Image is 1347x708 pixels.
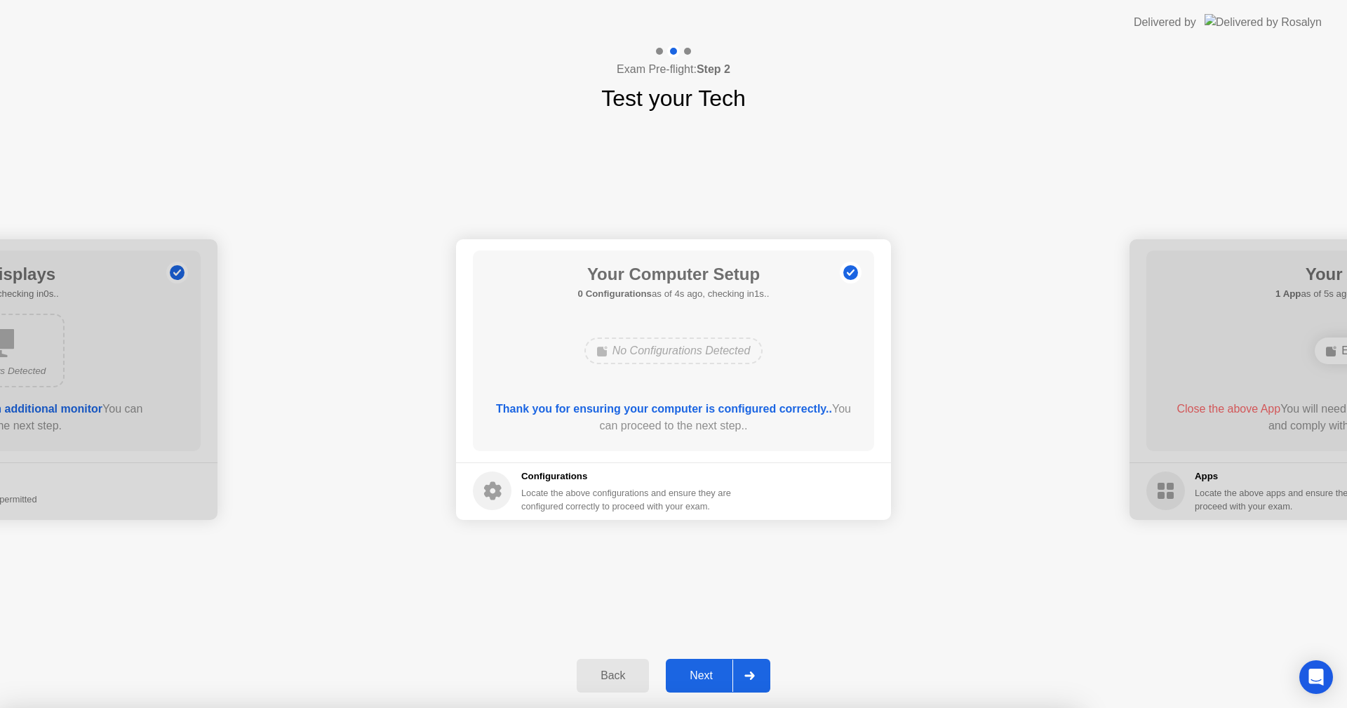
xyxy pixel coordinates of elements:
div: Delivered by [1134,14,1196,31]
h5: as of 4s ago, checking in1s.. [578,287,770,301]
b: Step 2 [697,63,730,75]
h5: Configurations [521,469,734,483]
div: Locate the above configurations and ensure they are configured correctly to proceed with your exam. [521,486,734,513]
div: Next [670,669,732,682]
h4: Exam Pre-flight: [617,61,730,78]
div: Back [581,669,645,682]
div: You can proceed to the next step.. [493,401,855,434]
div: Open Intercom Messenger [1299,660,1333,694]
b: 0 Configurations [578,288,652,299]
b: Thank you for ensuring your computer is configured correctly.. [496,403,832,415]
h1: Test your Tech [601,81,746,115]
img: Delivered by Rosalyn [1205,14,1322,30]
div: No Configurations Detected [584,338,763,364]
h1: Your Computer Setup [578,262,770,287]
